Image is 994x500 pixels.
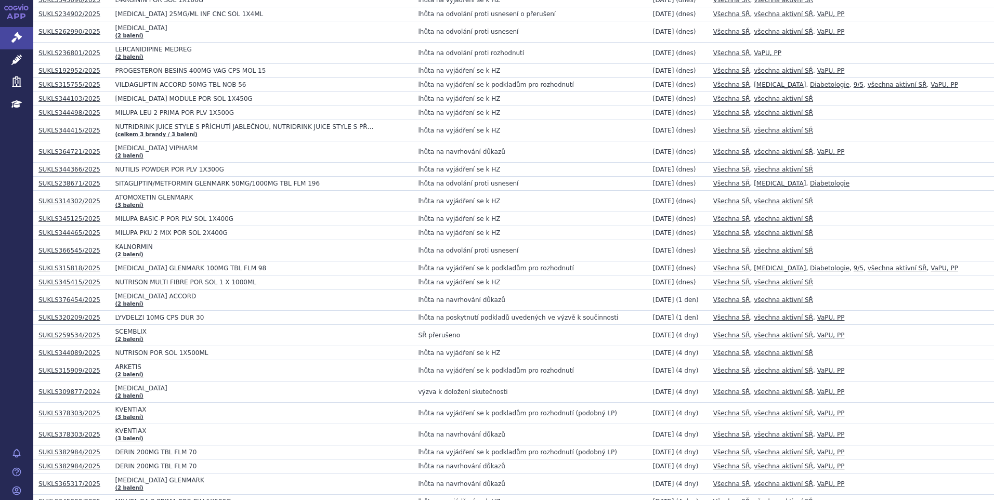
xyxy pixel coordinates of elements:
span: , [750,180,752,187]
a: VaPU, PP [817,431,845,438]
span: MILUPA LEU 2 PRIMA POR PLV 1X500G [115,109,375,116]
a: SUKLS382984/2025 [38,463,100,470]
span: (dnes) [676,10,696,18]
td: lhůta na odvolání proti usnesení [413,177,648,191]
td: lhůta na vyjádření se k HZ [413,226,648,240]
a: Všechna SŘ [713,229,750,236]
td: lhůta na vyjádření se k podkladům pro rozhodnutí [413,360,648,381]
td: lhůta na vyjádření se k podkladům pro rozhodnutí (podobný LP) [413,445,648,459]
span: [MEDICAL_DATA] [115,385,375,392]
a: Všechna SŘ [713,367,750,374]
span: , [806,180,808,187]
a: všechna aktivní SŘ [754,28,813,35]
span: (dnes) [676,127,696,134]
span: [DATE] [653,95,674,102]
a: VaPU, PP [817,388,845,396]
span: (dnes) [676,81,696,88]
td: lhůta na navrhování důkazů [413,459,648,473]
a: (2 balení) [115,252,143,257]
td: lhůta na vyjádření se k podkladům pro rozhodnutí [413,261,648,275]
a: Všechna SŘ [713,10,750,18]
td: lhůta na navrhování důkazů [413,290,648,311]
td: lhůta na navrhování důkazů [413,424,648,445]
span: [DATE] [653,349,674,357]
a: SUKLS314302/2025 [38,198,100,205]
a: všechna aktivní SŘ [754,215,813,222]
a: všechna aktivní SŘ [754,431,813,438]
span: , [750,265,752,272]
span: [DATE] [653,388,674,396]
span: [MEDICAL_DATA] MODULE POR SOL 1X450G [115,95,375,102]
a: (2 balení) [115,33,143,38]
span: , [750,431,752,438]
td: lhůta na odvolání proti usnesení o přerušení [413,7,648,21]
td: lhůta na vyjádření se k HZ [413,191,648,212]
a: všechna aktivní SŘ [754,127,813,134]
span: (4 dny) [676,463,698,470]
span: (dnes) [676,229,696,236]
a: (3 balení) [115,414,143,420]
span: SITAGLIPTIN/METFORMIN GLENMARK 50MG/1000MG TBL FLM 196 [115,180,375,187]
span: , [813,463,815,470]
a: všechna aktivní SŘ [754,463,813,470]
a: (2 balení) [115,301,143,307]
span: [DATE] [653,49,674,57]
span: NUTRIDRINK JUICE STYLE S PŘÍCHUTÍ JABLEČNOU, NUTRIDRINK JUICE STYLE S PŘÍCHUTÍ JAHODOVOU, NUTRIDR... [115,123,375,130]
a: VaPU, PP [817,367,845,374]
a: (2 balení) [115,485,143,491]
a: SUKLS262990/2025 [38,28,100,35]
a: [MEDICAL_DATA] [754,265,806,272]
a: všechna aktivní SŘ [754,449,813,456]
td: lhůta na odvolání proti usnesení [413,240,648,261]
a: všechna aktivní SŘ [754,166,813,173]
span: , [813,367,815,374]
span: , [813,67,815,74]
span: ARKETIS [115,363,375,371]
span: [DATE] [653,10,674,18]
span: , [750,388,752,396]
span: , [750,449,752,456]
a: (2 balení) [115,54,143,60]
span: (dnes) [676,247,696,254]
a: VaPU, PP [817,410,845,417]
span: (4 dny) [676,349,698,357]
a: všechna aktivní SŘ [754,388,813,396]
a: SUKLS259534/2025 [38,332,100,339]
span: (4 dny) [676,388,698,396]
span: MILUPA PKU 2 MIX POR SOL 2X400G [115,229,375,236]
span: [MEDICAL_DATA] 25MG/ML INF CNC SOL 1X4ML [115,10,375,18]
a: 9/5 [854,81,864,88]
span: , [864,81,866,88]
span: [DATE] [653,449,674,456]
a: SUKLS234902/2025 [38,10,100,18]
span: , [927,265,929,272]
span: (dnes) [676,109,696,116]
span: [DATE] [653,198,674,205]
td: lhůta na vyjádření se k HZ [413,106,648,120]
a: VaPU, PP [817,332,845,339]
span: [DATE] [653,332,674,339]
span: (4 dny) [676,431,698,438]
a: SUKLS378303/2025 [38,431,100,438]
a: SUKLS364721/2025 [38,148,100,155]
span: , [750,215,752,222]
span: , [750,314,752,321]
span: [DATE] [653,180,674,187]
span: [DATE] [653,431,674,438]
span: NUTILIS POWDER POR PLV 1X300G [115,166,375,173]
td: lhůta na navrhování důkazů [413,473,648,495]
a: Všechna SŘ [713,215,750,222]
td: lhůta na navrhování důkazů [413,141,648,163]
td: lhůta na vyjádření se k podkladům pro rozhodnutí (podobný LP) [413,403,648,424]
span: [DATE] [653,215,674,222]
span: , [750,109,752,116]
a: (2 balení) [115,153,143,159]
span: , [750,296,752,304]
a: Všechna SŘ [713,109,750,116]
a: všechna aktivní SŘ [754,247,813,254]
a: Diabetologie [810,180,849,187]
a: Všechna SŘ [713,247,750,254]
td: lhůta na vyjádření se k HZ [413,275,648,290]
a: všechna aktivní SŘ [754,349,813,357]
td: lhůta na vyjádření se k HZ [413,163,648,177]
